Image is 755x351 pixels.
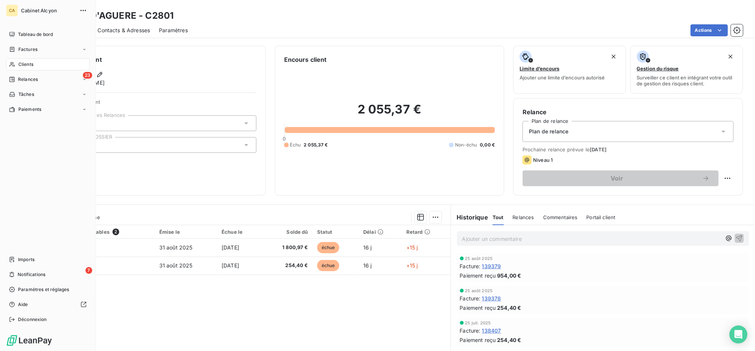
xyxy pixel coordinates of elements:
span: Facture : [460,262,481,270]
span: Factures [18,46,37,53]
span: Niveau 1 [533,157,553,163]
div: Émise le [159,229,213,235]
h6: Relance [523,108,734,117]
img: Logo LeanPay [6,335,52,347]
span: Paramètres et réglages [18,286,69,293]
span: 2 055,37 € [304,142,328,148]
span: Plan de relance [529,128,568,135]
button: Voir [523,170,719,186]
span: +15 j [406,262,418,269]
h3: BOIS D'AGUERE - C2801 [66,9,174,22]
span: 139378 [482,294,501,302]
span: Paramètres [159,27,188,34]
span: Portail client [587,214,616,220]
span: Paiement reçu [460,304,496,312]
span: 23 [83,72,92,79]
span: échue [317,260,340,271]
span: 25 juil. 2025 [465,321,491,325]
span: Paiements [18,106,41,113]
span: échue [317,242,340,253]
span: Prochaine relance prévue le [523,146,734,152]
span: 7 [85,267,92,274]
span: Paiement reçu [460,272,496,279]
span: Échu [290,142,301,148]
div: Délai [363,229,397,235]
span: Clients [18,61,33,68]
span: [DATE] [222,262,239,269]
span: Aide [18,301,28,308]
div: Statut [317,229,354,235]
span: Ajouter une limite d’encours autorisé [520,75,605,81]
span: Déconnexion [18,316,47,323]
div: Pièces comptables [63,229,150,235]
span: 954,00 € [497,272,521,279]
span: Imports [18,256,34,263]
h6: Encours client [284,55,327,64]
span: 0 [283,136,286,142]
button: Gestion du risqueSurveiller ce client en intégrant votre outil de gestion des risques client. [631,46,743,94]
span: 16 j [363,262,372,269]
span: 254,40 € [497,336,521,344]
span: Relances [18,76,38,83]
span: Paiement reçu [460,336,496,344]
h2: 2 055,37 € [284,102,495,124]
h6: Historique [451,213,488,222]
span: 1 800,97 € [266,244,308,251]
button: Actions [691,24,728,36]
span: 31 août 2025 [159,244,193,251]
div: Échue le [222,229,257,235]
span: Commentaires [543,214,578,220]
div: Retard [406,229,446,235]
span: 25 août 2025 [465,256,493,261]
span: Tableau de bord [18,31,53,38]
span: 0,00 € [480,142,495,148]
span: Cabinet Alcyon [21,7,75,13]
div: Open Intercom Messenger [730,326,748,344]
span: [DATE] [222,244,239,251]
span: Voir [532,175,702,181]
span: Facture : [460,294,481,302]
button: Limite d’encoursAjouter une limite d’encours autorisé [513,46,626,94]
span: 138407 [482,327,501,335]
a: Aide [6,299,90,311]
h6: Informations client [45,55,256,64]
span: 2 [112,229,119,235]
span: Tout [493,214,504,220]
span: Contacts & Adresses [97,27,150,34]
div: CA [6,4,18,16]
span: Surveiller ce client en intégrant votre outil de gestion des risques client. [637,75,737,87]
span: 31 août 2025 [159,262,193,269]
span: Limite d’encours [520,66,559,72]
span: [DATE] [590,146,607,152]
span: 25 août 2025 [465,288,493,293]
span: +15 j [406,244,418,251]
span: Gestion du risque [637,66,679,72]
div: Solde dû [266,229,308,235]
span: Non-échu [455,142,477,148]
span: Tâches [18,91,34,98]
span: 254,40 € [266,262,308,269]
span: 16 j [363,244,372,251]
span: Relances [513,214,534,220]
span: 254,40 € [497,304,521,312]
span: Propriétés Client [60,99,256,109]
span: Facture : [460,327,481,335]
span: Notifications [18,271,45,278]
span: 139379 [482,262,501,270]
